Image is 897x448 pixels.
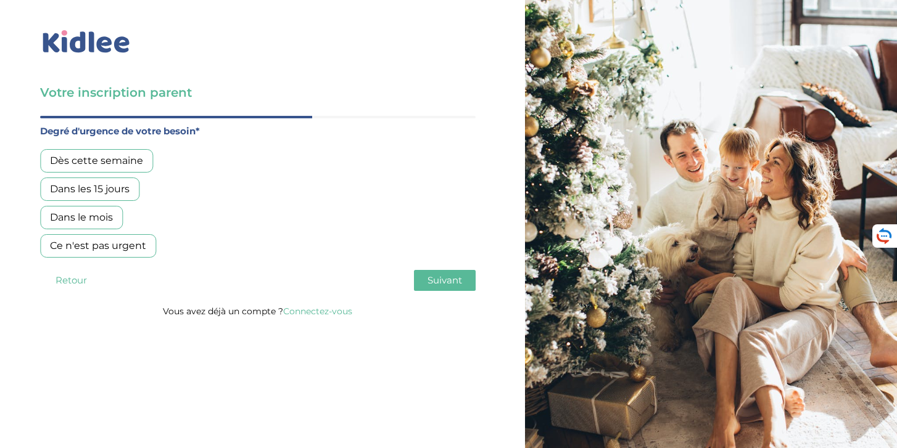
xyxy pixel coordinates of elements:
[428,274,462,286] span: Suivant
[40,149,153,173] div: Dès cette semaine
[414,270,476,291] button: Suivant
[40,123,476,139] label: Degré d'urgence de votre besoin*
[40,84,476,101] h3: Votre inscription parent
[40,303,476,319] p: Vous avez déjà un compte ?
[40,270,102,291] button: Retour
[40,234,156,258] div: Ce n'est pas urgent
[283,306,352,317] a: Connectez-vous
[40,206,123,229] div: Dans le mois
[40,177,139,201] div: Dans les 15 jours
[40,28,133,56] img: logo_kidlee_bleu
